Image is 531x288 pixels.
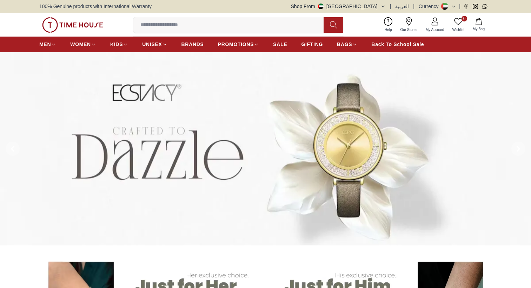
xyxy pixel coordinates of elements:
span: WOMEN [70,41,91,48]
button: العربية [395,3,409,10]
span: SALE [273,41,287,48]
span: | [413,3,414,10]
img: United Arab Emirates [318,4,324,9]
span: Wishlist [450,27,467,32]
a: UNISEX [142,38,167,51]
a: GIFTING [301,38,323,51]
a: Help [380,16,396,34]
span: PROMOTIONS [218,41,254,48]
a: BAGS [337,38,357,51]
a: MEN [39,38,56,51]
a: BRANDS [181,38,204,51]
span: | [390,3,391,10]
span: 100% Genuine products with International Warranty [39,3,152,10]
span: Help [382,27,395,32]
button: My Bag [469,17,489,33]
span: Our Stores [398,27,420,32]
span: MEN [39,41,51,48]
span: My Bag [470,26,487,32]
a: SALE [273,38,287,51]
span: GIFTING [301,41,323,48]
a: WOMEN [70,38,96,51]
a: 0Wishlist [448,16,469,34]
span: BRANDS [181,41,204,48]
span: Back To School Sale [371,41,424,48]
a: Facebook [463,4,469,9]
a: KIDS [110,38,128,51]
span: KIDS [110,41,123,48]
span: UNISEX [142,41,162,48]
span: My Account [423,27,447,32]
span: | [459,3,460,10]
a: Whatsapp [482,4,487,9]
img: ... [42,17,103,33]
button: Shop From[GEOGRAPHIC_DATA] [291,3,386,10]
span: 0 [462,16,467,21]
div: Currency [419,3,442,10]
span: BAGS [337,41,352,48]
a: PROMOTIONS [218,38,259,51]
a: Instagram [473,4,478,9]
a: Back To School Sale [371,38,424,51]
a: Our Stores [396,16,422,34]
